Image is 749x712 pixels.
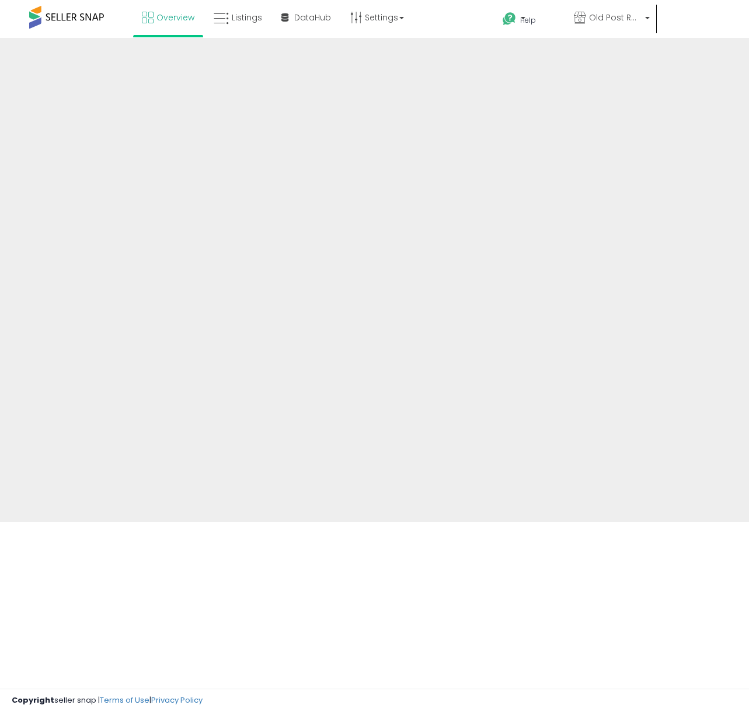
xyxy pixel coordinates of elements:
span: DataHub [294,12,331,23]
span: Overview [156,12,194,23]
span: Listings [232,12,262,23]
span: Help [520,15,536,25]
a: Help [493,3,563,38]
i: Get Help [502,12,517,26]
span: Old Post Road LLC [589,12,642,23]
